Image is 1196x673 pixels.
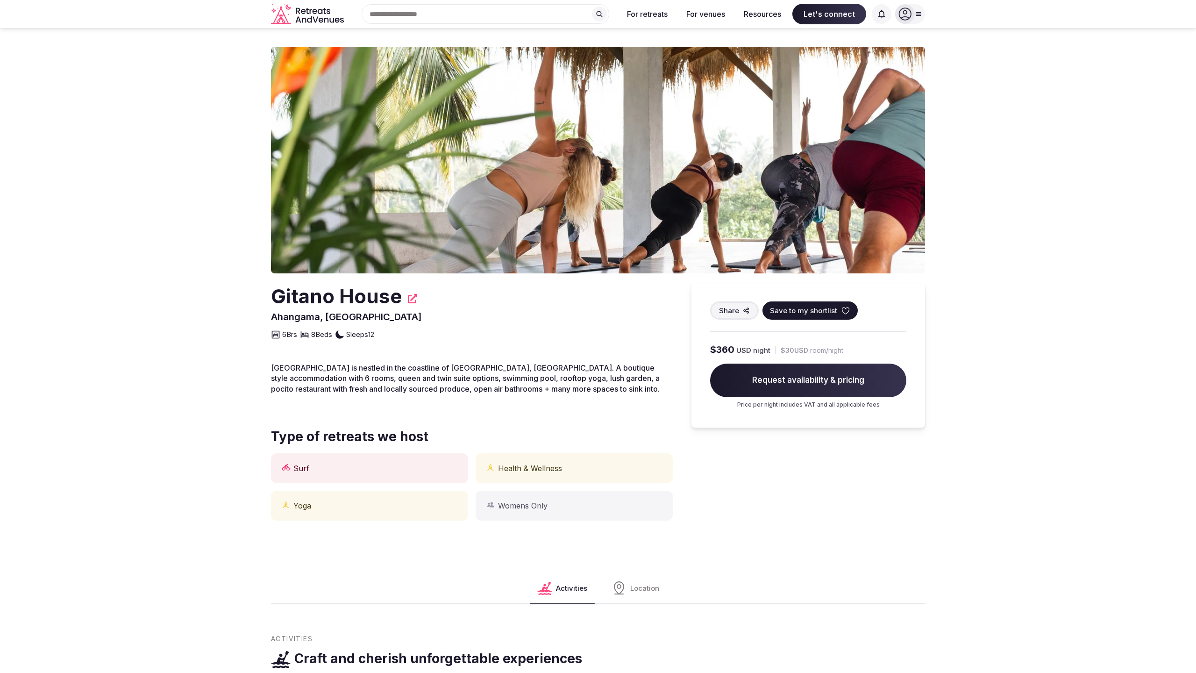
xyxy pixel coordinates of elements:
span: [GEOGRAPHIC_DATA] is nestled in the coastline of [GEOGRAPHIC_DATA], [GEOGRAPHIC_DATA]. A boutique... [271,363,660,394]
svg: Retreats and Venues company logo [271,4,346,25]
span: Share [719,306,739,315]
h2: Gitano House [271,283,402,310]
span: Location [630,583,659,593]
span: Activities [556,583,587,593]
a: Visit the homepage [271,4,346,25]
img: Venue cover photo [271,47,925,273]
span: Save to my shortlist [770,306,837,315]
span: night [753,345,770,355]
button: For venues [679,4,733,24]
span: Activities [271,634,313,644]
button: Save to my shortlist [762,301,858,320]
span: Ahangama, [GEOGRAPHIC_DATA] [271,311,422,322]
h3: Craft and cherish unforgettable experiences [294,650,582,668]
span: $30 USD [781,346,808,355]
p: Price per night includes VAT and all applicable fees [710,401,906,409]
span: USD [736,345,751,355]
button: Share [710,301,759,320]
span: Let's connect [792,4,866,24]
button: For retreats [619,4,675,24]
span: $360 [710,343,734,356]
button: Resources [736,4,789,24]
span: 6 Brs [282,329,297,339]
div: | [774,345,777,355]
span: Type of retreats we host [271,428,428,446]
span: Sleeps 12 [346,329,374,339]
span: room/night [810,346,843,355]
span: 8 Beds [311,329,332,339]
span: Request availability & pricing [710,364,906,397]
